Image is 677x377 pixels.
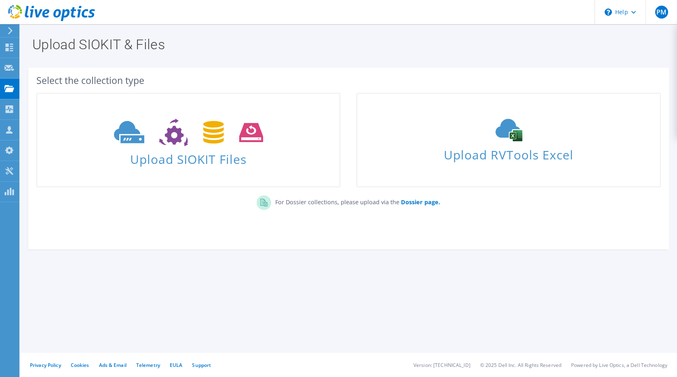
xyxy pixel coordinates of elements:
[30,362,61,369] a: Privacy Policy
[480,362,561,369] li: © 2025 Dell Inc. All Rights Reserved
[605,8,612,16] svg: \n
[271,195,440,207] p: For Dossier collections, please upload via the
[192,362,211,369] a: Support
[655,6,668,19] span: PM
[36,93,340,187] a: Upload SIOKIT Files
[36,76,661,85] div: Select the collection type
[571,362,667,369] li: Powered by Live Optics, a Dell Technology
[136,362,160,369] a: Telemetry
[170,362,182,369] a: EULA
[357,144,660,161] span: Upload RVTools Excel
[399,198,440,206] a: Dossier page.
[401,198,440,206] b: Dossier page.
[37,148,340,165] span: Upload SIOKIT Files
[32,38,661,51] h1: Upload SIOKIT & Files
[71,362,89,369] a: Cookies
[99,362,127,369] a: Ads & Email
[356,93,660,187] a: Upload RVTools Excel
[413,362,470,369] li: Version: [TECHNICAL_ID]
